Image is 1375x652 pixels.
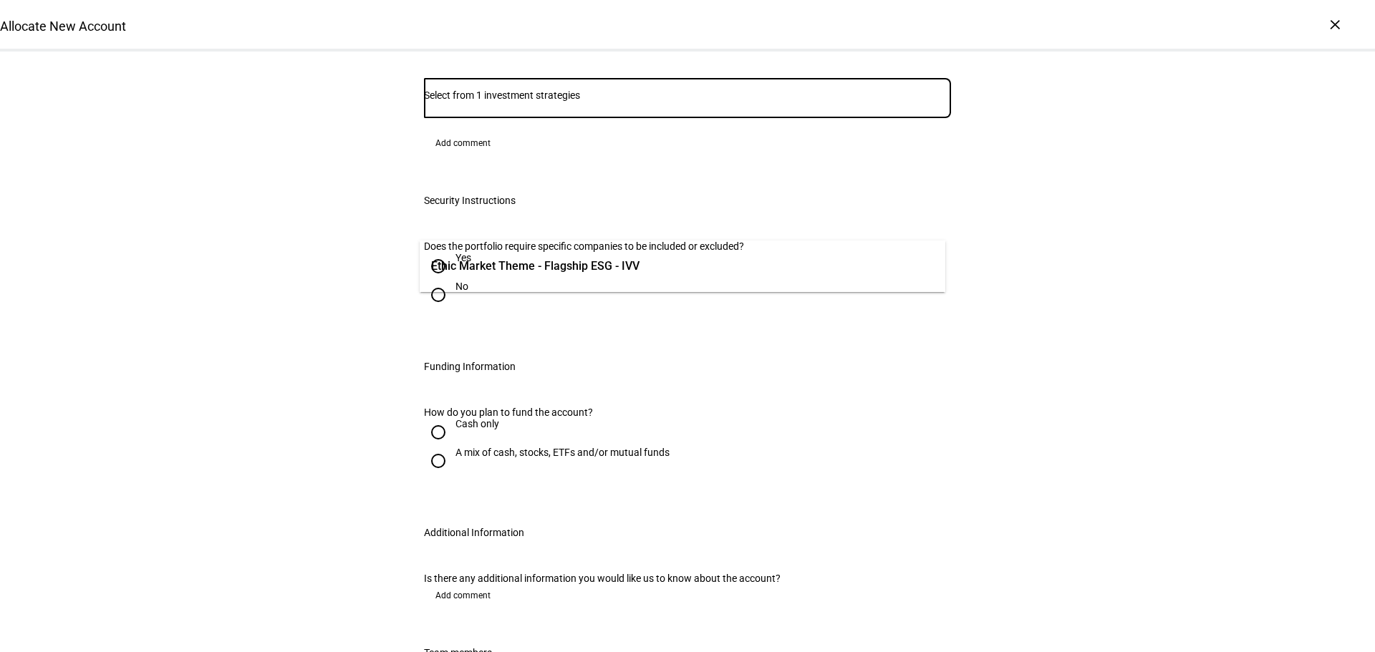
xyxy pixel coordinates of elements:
[424,132,502,155] button: Add comment
[455,418,499,429] div: Cash only
[424,573,951,584] div: Is there any additional information you would like us to know about the account?
[424,584,502,607] button: Add comment
[424,89,951,101] input: Number
[431,258,640,275] span: Ethic Market Theme - Flagship ESG - IVV
[455,447,670,458] div: A mix of cash, stocks, ETFs and/or mutual funds
[424,407,951,418] div: How do you plan to fund the account?
[424,527,524,538] div: Additional Information
[1323,13,1346,36] div: ×
[428,248,643,285] div: Ethic Market Theme - Flagship ESG - IVV
[435,132,491,155] span: Add comment
[435,584,491,607] span: Add comment
[424,195,516,206] div: Security Instructions
[424,361,516,372] div: Funding Information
